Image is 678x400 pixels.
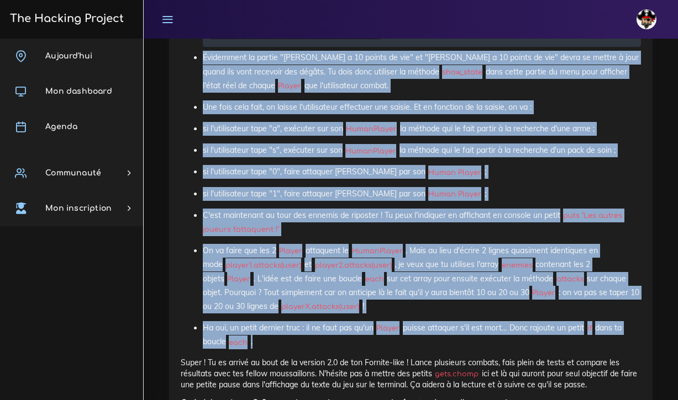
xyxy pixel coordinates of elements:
[498,260,535,271] code: enemies
[224,274,254,285] code: Player
[276,246,306,257] code: Player
[45,204,112,212] span: Mon inscription
[637,9,656,29] img: avatar
[7,13,124,25] h3: The Hacking Project
[203,100,641,114] p: Une fois cela fait, on laisse l'utilisateur effectuer une saisie. Et en fonction de la saisie, on...
[362,274,387,285] code: each
[343,124,400,135] code: HumanPlayer
[203,210,623,235] code: puts "Les autres joueurs t'attaquent !"
[425,189,485,200] code: Human Player
[374,323,403,334] code: Player
[203,244,641,313] p: On va faire que les 2 attaquent le . Mais au lieu d'écrire 2 lignes quasiment identiques en mode ...
[312,260,395,271] code: player2.attacks(user)
[275,81,304,92] code: Player
[349,246,406,257] code: HumanPlayer
[223,260,304,271] code: player1.attacks(user)
[553,274,587,285] code: attacks
[278,301,362,312] code: playerX.attacks(user)
[425,167,485,178] code: Human Player
[203,187,641,201] p: si l'utilisateur tape "1", faire attaquer [PERSON_NAME] par son ;
[181,357,641,391] p: Super ! Tu es arrivé au bout de la version 2.0 de ton Fornite-like ! Lance plusieurs combats, fai...
[343,146,400,157] code: HumanPlayer
[203,321,641,349] p: Ha oui, un petit dernier truc : il ne faut pas qu'un puisse attaquer s'il est mort… Donc rajoute ...
[203,51,641,93] p: Évidemment la partie "[PERSON_NAME] a 10 points de vie" et "[PERSON_NAME] a 10 points de vie" dev...
[45,87,112,95] span: Mon dashboard
[45,122,77,131] span: Agenda
[203,122,641,136] p: si l'utilisateur tape "a", exécuter sur son la méthode qui le fait partir à la recherche d'une ar...
[584,323,595,334] code: if
[529,287,559,298] code: Player
[226,337,251,348] code: each
[203,143,641,157] p: si l'utilisateur tape "s", exécuter sur son la méthode qui le fait partir à la recherche d'un pac...
[203,209,641,236] p: C'est maintenant au tour des ennemis de riposter ! Tu peux l'indiquer en affichant en console un ...
[432,369,482,380] code: gets.chomp
[45,169,101,177] span: Communauté
[439,67,486,78] code: show_state
[45,52,92,60] span: Aujourd'hui
[203,165,641,179] p: si l'utilisateur tape "0", faire attaquer [PERSON_NAME] par son ;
